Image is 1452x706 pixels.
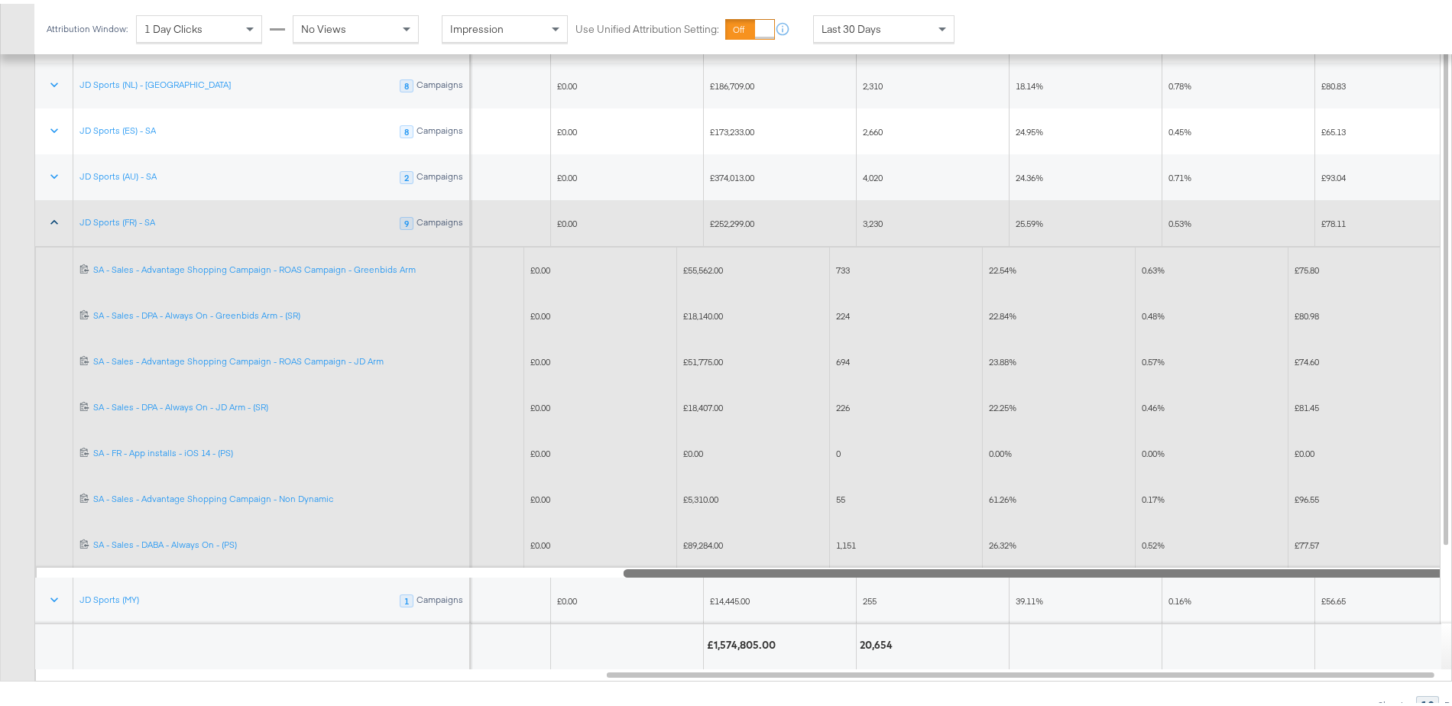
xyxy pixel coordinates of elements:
[683,261,723,272] span: £55,562.00
[836,444,841,455] span: 0
[836,261,850,272] span: 733
[863,591,877,603] span: 255
[93,489,464,502] a: SA - Sales - Advantage Shopping Campaign - Non Dynamic
[301,18,346,32] span: No Views
[575,18,719,33] label: Use Unified Attribution Setting:
[530,306,550,318] span: £0.00
[1321,214,1346,225] span: £78.11
[400,167,413,181] div: 2
[1016,168,1043,180] span: 24.36%
[836,536,856,547] span: 1,151
[683,536,723,547] span: £89,284.00
[683,352,723,364] span: £51,775.00
[683,306,723,318] span: £18,140.00
[416,213,464,227] div: Campaigns
[989,444,1012,455] span: 0.00%
[1295,490,1319,501] span: £96.55
[557,122,577,134] span: £0.00
[1295,261,1319,272] span: £75.80
[530,261,550,272] span: £0.00
[989,536,1016,547] span: 26.32%
[683,398,723,410] span: £18,407.00
[1295,352,1319,364] span: £74.60
[557,168,577,180] span: £0.00
[400,121,413,135] div: 8
[710,591,750,603] span: £14,445.00
[1168,122,1191,134] span: 0.45%
[836,306,850,318] span: 224
[557,76,577,88] span: £0.00
[416,121,464,135] div: Campaigns
[1168,214,1191,225] span: 0.53%
[710,214,754,225] span: £252,299.00
[1016,591,1043,603] span: 39.11%
[1142,306,1165,318] span: 0.48%
[79,75,231,87] a: JD Sports (NL) - [GEOGRAPHIC_DATA]
[1321,76,1346,88] span: £80.83
[1168,591,1191,603] span: 0.16%
[1142,536,1165,547] span: 0.52%
[1295,306,1319,318] span: £80.98
[530,490,550,501] span: £0.00
[530,536,550,547] span: £0.00
[416,591,464,604] div: Campaigns
[863,122,883,134] span: 2,660
[400,213,413,227] div: 9
[836,352,850,364] span: 694
[989,306,1016,318] span: 22.84%
[863,214,883,225] span: 3,230
[1016,76,1043,88] span: 18.14%
[79,590,139,602] a: JD Sports (MY)
[1168,168,1191,180] span: 0.71%
[1016,122,1043,134] span: 24.95%
[989,352,1016,364] span: 23.88%
[1142,444,1165,455] span: 0.00%
[530,352,550,364] span: £0.00
[710,168,754,180] span: £374,013.00
[1321,591,1346,603] span: £56.65
[707,634,780,649] div: £1,574,805.00
[710,122,754,134] span: £173,233.00
[863,76,883,88] span: 2,310
[989,398,1016,410] span: 22.25%
[93,306,464,319] a: SA - Sales - DPA - Always On - Greenbids Arm - (SR)
[1142,398,1165,410] span: 0.46%
[822,18,881,32] span: Last 30 Days
[1321,168,1346,180] span: £93.04
[1142,490,1165,501] span: 0.17%
[557,214,577,225] span: £0.00
[46,20,128,31] div: Attribution Window:
[1016,214,1043,225] span: 25.59%
[400,591,413,604] div: 1
[836,398,850,410] span: 226
[1295,444,1314,455] span: £0.00
[530,444,550,455] span: £0.00
[93,351,464,364] a: SA - Sales - Advantage Shopping Campaign - ROAS Campaign - JD Arm
[93,535,464,548] a: SA - Sales - DABA - Always On - (PS)
[79,212,155,225] a: JD Sports (FR) - SA
[93,443,464,456] a: SA - FR - App installs - iOS 14 - (PS)
[557,591,577,603] span: £0.00
[530,398,550,410] span: £0.00
[93,260,464,273] a: SA - Sales - Advantage Shopping Campaign - ROAS Campaign - Greenbids Arm
[1142,261,1165,272] span: 0.63%
[416,76,464,89] div: Campaigns
[989,261,1016,272] span: 22.54%
[1168,76,1191,88] span: 0.78%
[144,18,203,32] span: 1 Day Clicks
[1142,352,1165,364] span: 0.57%
[863,168,883,180] span: 4,020
[79,167,157,179] a: JD Sports (AU) - SA
[1321,122,1346,134] span: £65.13
[683,490,718,501] span: £5,310.00
[710,76,754,88] span: £186,709.00
[836,490,845,501] span: 55
[860,634,897,649] div: 20,654
[93,397,464,410] a: SA - Sales - DPA - Always On - JD Arm - (SR)
[1295,398,1319,410] span: £81.45
[683,444,703,455] span: £0.00
[416,167,464,181] div: Campaigns
[450,18,504,32] span: Impression
[79,121,156,133] a: JD Sports (ES) - SA
[1295,536,1319,547] span: £77.57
